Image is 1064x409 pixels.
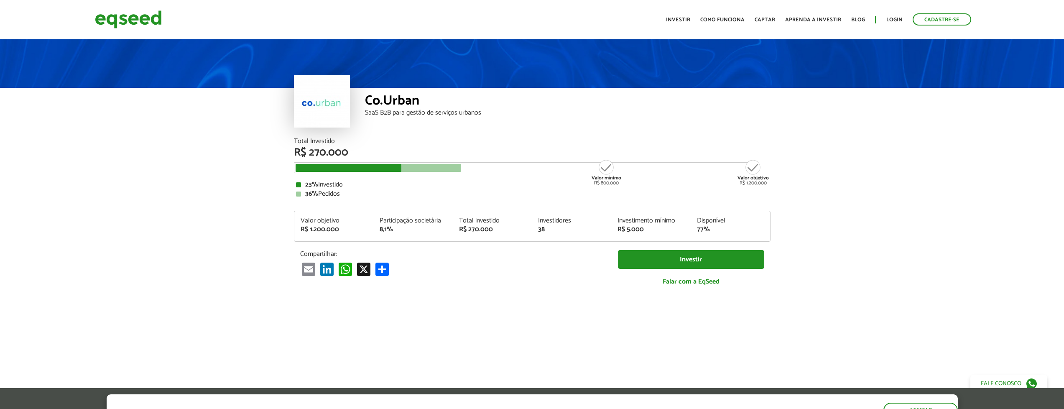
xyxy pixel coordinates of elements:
a: WhatsApp [337,262,354,276]
div: Investido [296,181,768,188]
img: EqSeed [95,8,162,31]
strong: Valor objetivo [737,174,769,182]
h5: O site da EqSeed utiliza cookies para melhorar sua navegação. [107,394,409,407]
div: 38 [538,226,605,233]
a: Fale conosco [970,375,1047,392]
div: 77% [697,226,764,233]
div: Disponível [697,217,764,224]
a: Como funciona [700,17,745,23]
div: Investidores [538,217,605,224]
div: Investimento mínimo [617,217,684,224]
div: 8,1% [380,226,447,233]
strong: Valor mínimo [592,174,621,182]
a: Captar [755,17,775,23]
div: R$ 800.000 [591,159,622,186]
a: Cadastre-se [913,13,971,26]
p: Compartilhar: [300,250,605,258]
div: SaaS B2B para gestão de serviços urbanos [365,110,771,116]
div: Total investido [459,217,526,224]
a: LinkedIn [319,262,335,276]
div: R$ 5.000 [617,226,684,233]
div: R$ 270.000 [294,147,771,158]
a: X [355,262,372,276]
div: Pedidos [296,191,768,197]
a: Aprenda a investir [785,17,841,23]
a: Investir [618,250,764,269]
strong: 36% [305,188,318,199]
a: Falar com a EqSeed [618,273,764,290]
a: Login [886,17,903,23]
div: Participação societária [380,217,447,224]
div: R$ 1.200.000 [737,159,769,186]
div: R$ 1.200.000 [301,226,367,233]
div: Co.Urban [365,94,771,110]
div: Total Investido [294,138,771,145]
a: Email [300,262,317,276]
a: Blog [851,17,865,23]
a: Compartilhar [374,262,390,276]
div: R$ 270.000 [459,226,526,233]
strong: 23% [305,179,318,190]
a: Investir [666,17,690,23]
div: Valor objetivo [301,217,367,224]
